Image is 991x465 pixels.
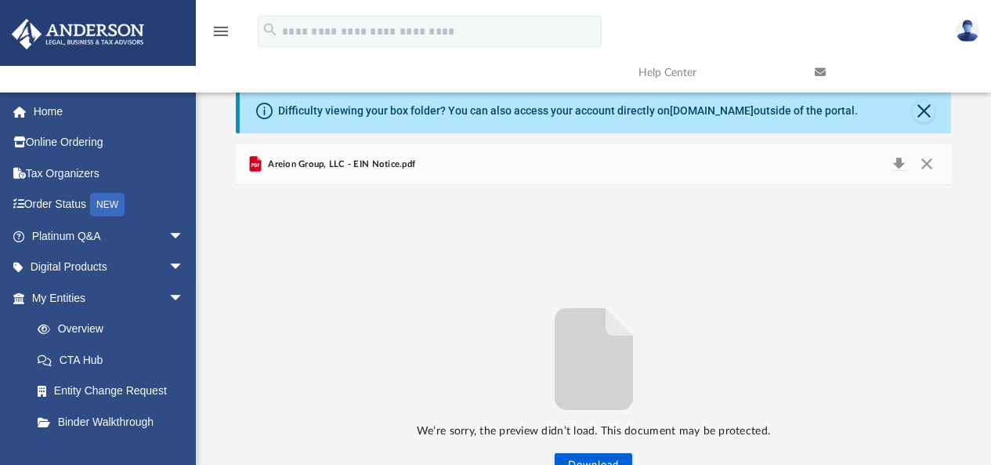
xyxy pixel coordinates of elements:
[212,22,230,41] i: menu
[913,154,941,176] button: Close
[212,30,230,41] a: menu
[11,252,208,283] a: Digital Productsarrow_drop_down
[11,189,208,221] a: Order StatusNEW
[670,104,754,117] a: [DOMAIN_NAME]
[913,100,935,122] button: Close
[90,193,125,216] div: NEW
[168,282,200,314] span: arrow_drop_down
[627,42,803,104] a: Help Center
[22,314,208,345] a: Overview
[11,96,208,127] a: Home
[11,158,208,189] a: Tax Organizers
[168,220,200,252] span: arrow_drop_down
[22,344,208,376] a: CTA Hub
[22,376,208,407] a: Entity Change Request
[11,127,208,158] a: Online Ordering
[168,252,200,284] span: arrow_drop_down
[236,422,952,441] p: We’re sorry, the preview didn’t load. This document may be protected.
[22,406,208,438] a: Binder Walkthrough
[956,20,979,42] img: User Pic
[11,282,208,314] a: My Entitiesarrow_drop_down
[884,154,913,176] button: Download
[278,103,858,119] div: Difficulty viewing your box folder? You can also access your account directly on outside of the p...
[7,19,149,49] img: Anderson Advisors Platinum Portal
[265,158,415,172] span: Areion Group, LLC - EIN Notice.pdf
[262,21,279,38] i: search
[11,220,208,252] a: Platinum Q&Aarrow_drop_down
